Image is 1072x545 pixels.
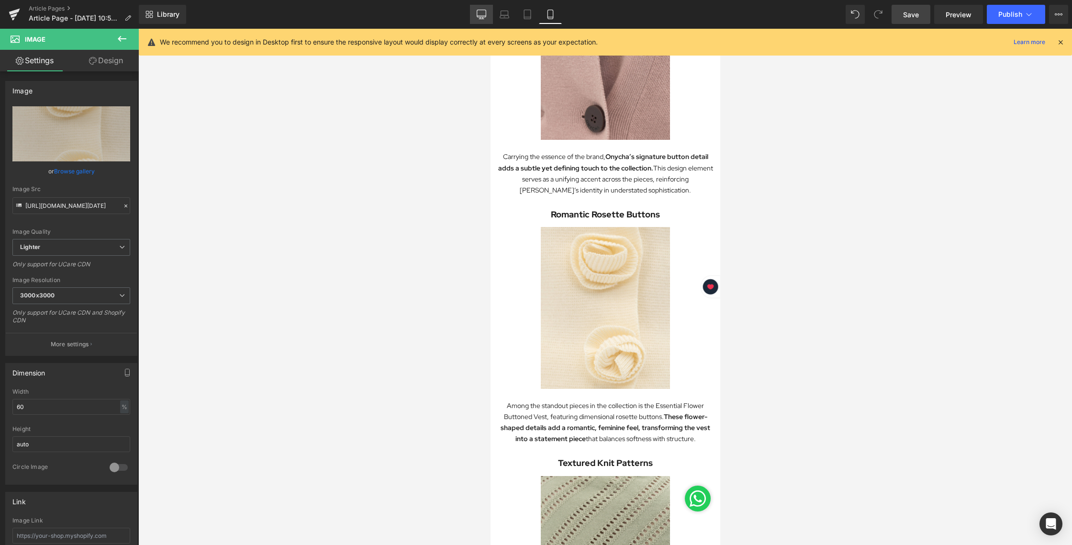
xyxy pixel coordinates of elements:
[1039,512,1062,535] div: Open Intercom Messenger
[139,5,186,24] a: New Library
[493,5,516,24] a: Laptop
[12,363,45,377] div: Dimension
[6,333,137,355] button: More settings
[29,14,121,22] span: Article Page - [DATE] 10:58:15
[12,528,130,544] input: https://your-shop.myshopify.com
[846,5,865,24] button: Undo
[869,5,888,24] button: Redo
[12,277,130,284] div: Image Resolution
[20,292,55,299] b: 3000x3000
[7,427,223,442] h1: Textured Knit Patterns
[987,5,1045,24] button: Publish
[54,163,95,180] a: Browse gallery
[1010,36,1049,48] a: Learn more
[998,11,1022,18] span: Publish
[12,186,130,193] div: Image Src
[7,372,223,416] p: Among the standout pieces in the collection is the Essential Flower Buttoned Vest, featuring dime...
[12,228,130,235] div: Image Quality
[470,5,493,24] a: Desktop
[25,35,45,43] span: Image
[160,37,598,47] p: We recommend you to design in Desktop first to ensure the responsive layout would display correct...
[8,124,218,143] strong: Onycha’s signature button detail adds a subtle yet defining touch to the collection.
[903,10,919,20] span: Save
[7,123,223,167] p: Carrying the essence of the brand, This design element serves as a unifying accent across the pie...
[71,50,141,71] a: Design
[12,492,26,506] div: Link
[29,5,139,12] a: Article Pages
[12,309,130,330] div: Only support for UCare CDN and Shopify CDN
[157,10,179,19] span: Library
[539,5,562,24] a: Mobile
[120,400,129,413] div: %
[12,517,130,524] div: Image Link
[20,243,40,250] b: Lighter
[51,340,89,349] p: More settings
[946,10,971,20] span: Preview
[12,463,100,473] div: Circle Image
[12,436,130,452] input: auto
[12,388,130,395] div: Width
[12,166,130,176] div: or
[12,261,130,274] div: Only support for UCare CDN
[12,426,130,432] div: Height
[516,5,539,24] a: Tablet
[12,399,130,415] input: auto
[12,81,33,95] div: Image
[7,179,223,193] h1: Romantic Rosette Buttons
[934,5,983,24] a: Preview
[1049,5,1068,24] button: More
[12,197,130,214] input: Link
